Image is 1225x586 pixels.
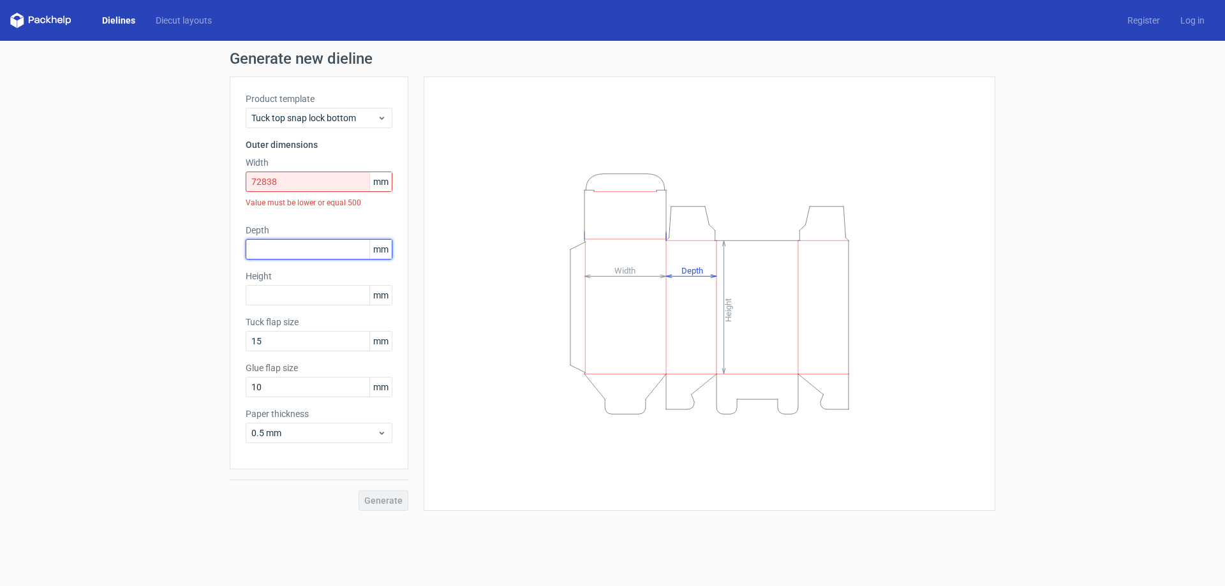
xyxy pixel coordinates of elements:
a: Diecut layouts [145,14,222,27]
span: mm [369,377,392,397]
tspan: Height [724,298,733,321]
span: mm [369,172,392,191]
span: mm [369,240,392,259]
label: Tuck flap size [246,316,392,328]
tspan: Width [614,265,635,275]
label: Height [246,270,392,282]
label: Paper thickness [246,407,392,420]
tspan: Depth [681,265,703,275]
span: mm [369,286,392,305]
span: 0.5 mm [251,427,377,439]
a: Register [1117,14,1170,27]
h1: Generate new dieline [230,51,995,66]
h3: Outer dimensions [246,138,392,151]
label: Width [246,156,392,169]
label: Glue flap size [246,362,392,374]
div: Value must be lower or equal 500 [246,192,392,214]
span: Tuck top snap lock bottom [251,112,377,124]
a: Log in [1170,14,1215,27]
label: Depth [246,224,392,237]
span: mm [369,332,392,351]
label: Product template [246,92,392,105]
a: Dielines [92,14,145,27]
